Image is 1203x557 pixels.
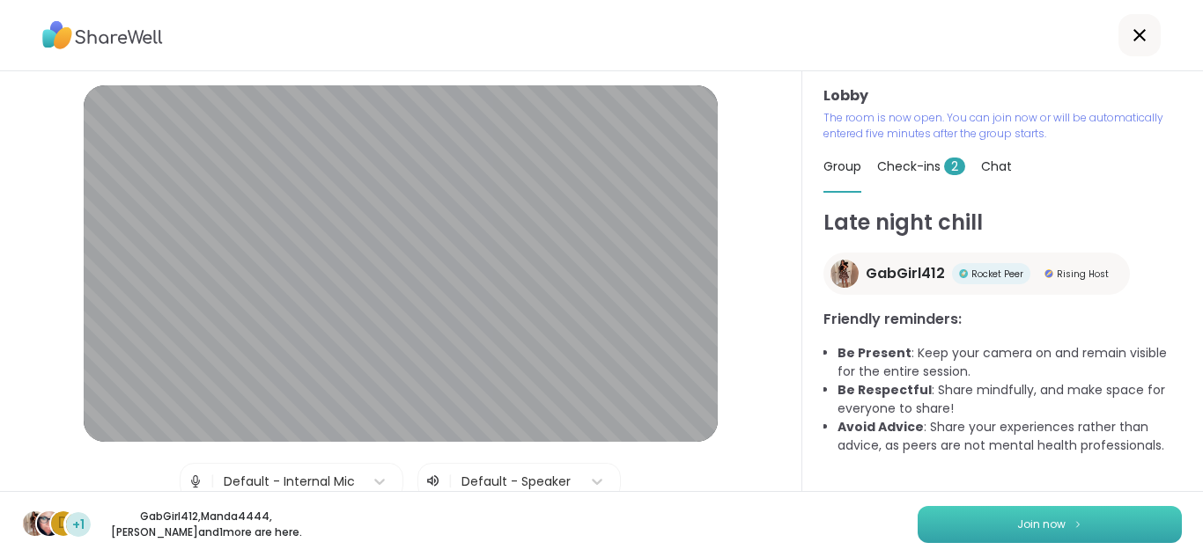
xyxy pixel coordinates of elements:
[210,464,215,499] span: |
[1044,269,1053,278] img: Rising Host
[959,269,968,278] img: Rocket Peer
[224,473,355,491] div: Default - Internal Mic
[823,309,1182,330] h3: Friendly reminders:
[838,381,932,399] b: Be Respectful
[823,85,1182,106] h3: Lobby
[1073,519,1083,529] img: ShareWell Logomark
[830,260,859,288] img: GabGirl412
[944,158,965,175] span: 2
[838,344,911,362] b: Be Present
[823,110,1182,142] p: The room is now open. You can join now or will be automatically entered five minutes after the gr...
[866,263,945,284] span: GabGirl412
[838,381,1182,418] li: : Share mindfully, and make space for everyone to share!
[37,511,62,536] img: Manda4444
[838,418,924,436] b: Avoid Advice
[823,158,861,175] span: Group
[448,471,453,492] span: |
[823,207,1182,238] h1: Late night chill
[188,464,203,499] img: Microphone
[838,418,1182,455] li: : Share your experiences rather than advice, as peers are not mental health professionals.
[23,511,48,536] img: GabGirl412
[1017,517,1066,532] span: Join now
[971,268,1023,281] span: Rocket Peer
[823,253,1130,295] a: GabGirl412GabGirl412Rocket PeerRocket PeerRising HostRising Host
[918,506,1182,543] button: Join now
[981,158,1012,175] span: Chat
[42,15,163,55] img: ShareWell Logo
[107,509,305,540] p: GabGirl412 , Manda4444 , [PERSON_NAME] and 1 more are here.
[877,158,965,175] span: Check-ins
[1057,268,1109,281] span: Rising Host
[58,512,69,535] span: D
[72,516,85,534] span: +1
[838,344,1182,381] li: : Keep your camera on and remain visible for the entire session.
